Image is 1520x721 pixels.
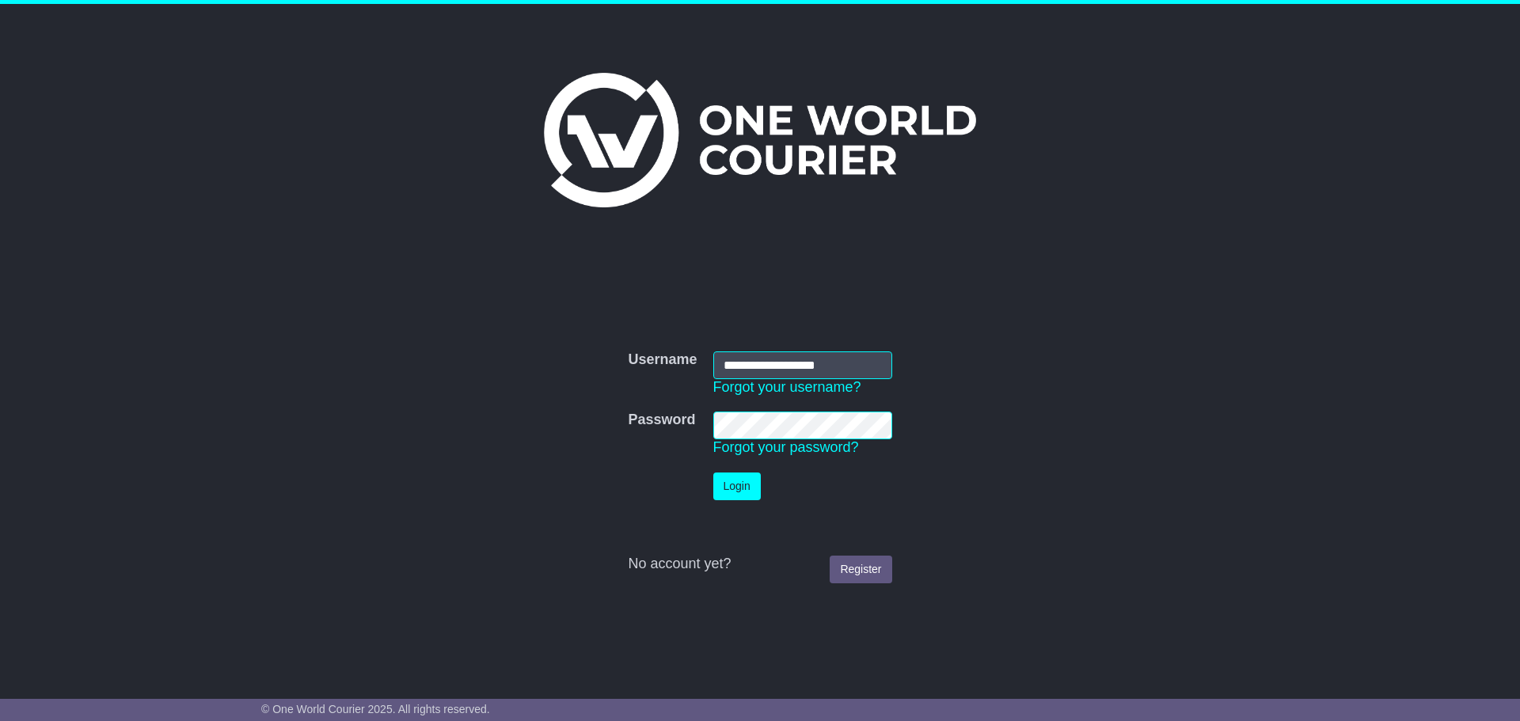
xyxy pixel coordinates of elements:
span: © One World Courier 2025. All rights reserved. [261,703,490,715]
label: Username [628,351,697,369]
div: No account yet? [628,556,891,573]
button: Login [713,472,761,500]
label: Password [628,412,695,429]
a: Register [830,556,891,583]
img: One World [544,73,976,207]
a: Forgot your password? [713,439,859,455]
a: Forgot your username? [713,379,861,395]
